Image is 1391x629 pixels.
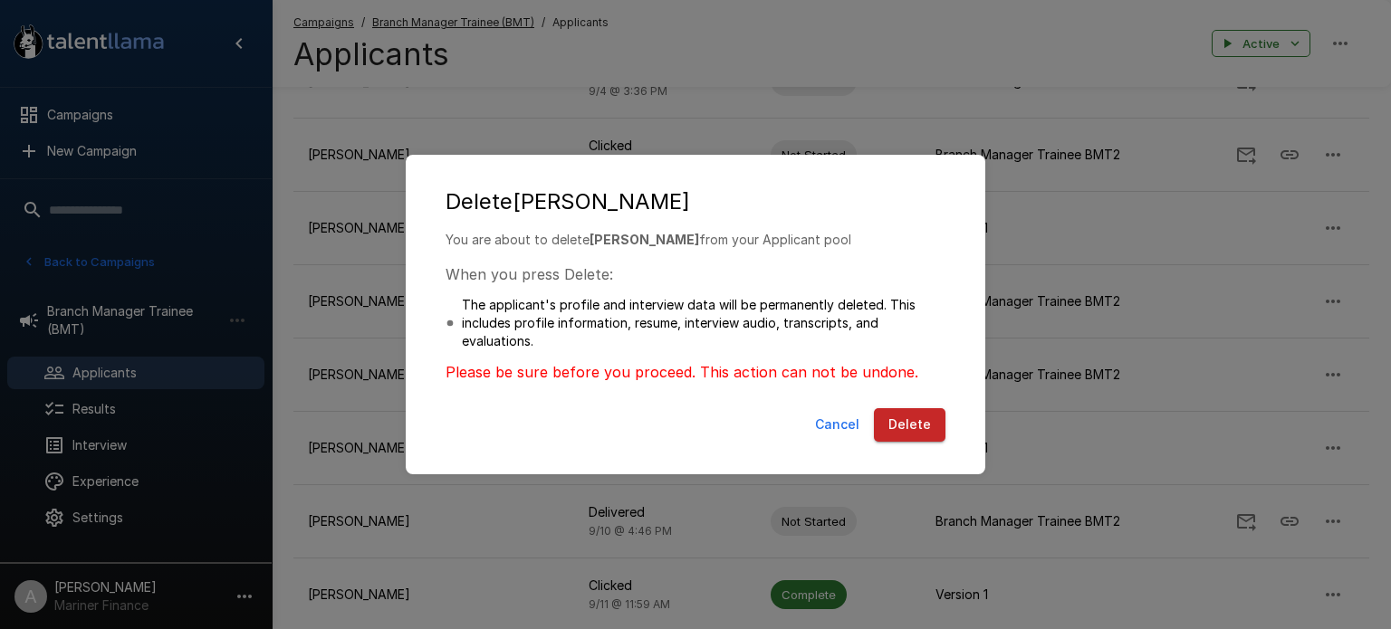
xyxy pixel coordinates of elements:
[462,296,945,350] p: The applicant's profile and interview data will be permanently deleted. This includes profile inf...
[424,173,967,231] h2: Delete [PERSON_NAME]
[590,232,699,247] b: [PERSON_NAME]
[874,408,945,442] button: Delete
[446,263,945,285] p: When you press Delete:
[446,361,945,383] p: Please be sure before you proceed. This action can not be undone.
[446,231,945,249] p: You are about to delete from your Applicant pool
[808,408,867,442] button: Cancel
